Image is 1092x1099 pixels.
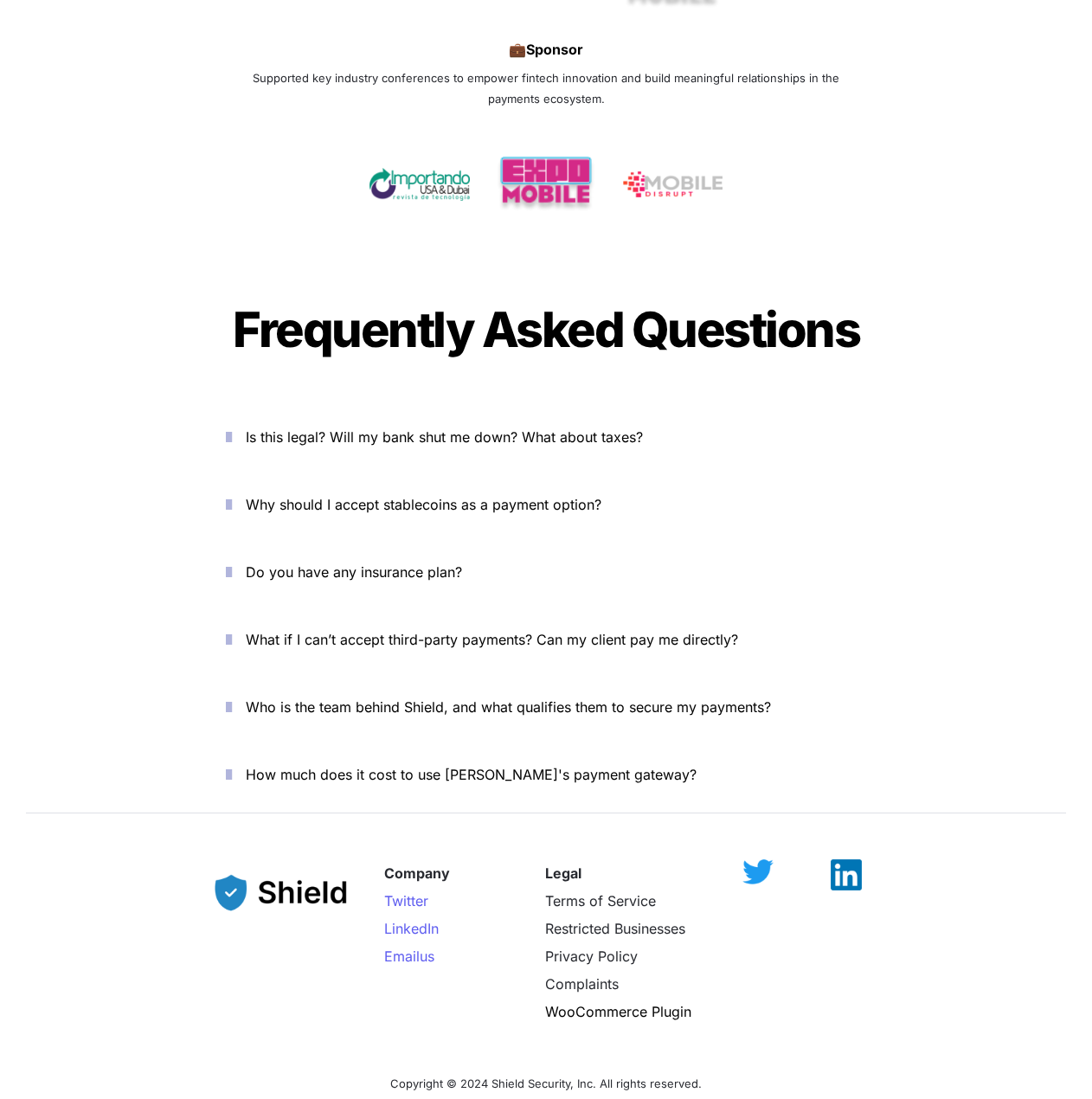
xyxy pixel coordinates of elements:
[545,948,638,965] a: Privacy Policy
[545,975,619,993] a: Complaints
[390,1077,702,1090] span: Copyright © 2024 Shield Security, Inc. All rights reserved.
[384,920,439,937] a: LinkedIn
[246,496,601,513] span: Why should I accept stablecoins as a payment option?
[384,864,450,882] strong: Company
[200,680,892,734] button: Who is the team behind Shield, and what qualifies them to secure my payments?
[200,410,892,464] button: Is this legal? Will my bank shut me down? What about taxes?
[233,300,859,359] span: Frequently Asked Questions
[384,892,428,909] a: Twitter
[200,545,892,599] button: Do you have any insurance plan?
[545,920,685,937] a: Restricted Businesses
[246,631,738,648] span: What if I can’t accept third-party payments? Can my client pay me directly?
[200,478,892,531] button: Why should I accept stablecoins as a payment option?
[246,698,771,716] span: Who is the team behind Shield, and what qualifies them to secure my payments?
[246,428,643,446] span: Is this legal? Will my bank shut me down? What about taxes?
[509,41,526,58] span: 💼
[200,613,892,666] button: What if I can’t accept third-party payments? Can my client pay me directly?
[545,1003,691,1020] a: WooCommerce Plugin
[253,71,843,106] span: Supported key industry conferences to empower fintech innovation and build meaningful relationshi...
[246,563,462,581] span: Do you have any insurance plan?
[545,892,656,909] a: Terms of Service
[545,864,581,882] strong: Legal
[384,948,434,965] a: Emailus
[526,41,583,58] strong: Sponsor
[200,748,892,801] button: How much does it cost to use [PERSON_NAME]'s payment gateway?
[420,948,434,965] span: us
[384,948,420,965] span: Email
[246,766,697,783] span: How much does it cost to use [PERSON_NAME]'s payment gateway?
